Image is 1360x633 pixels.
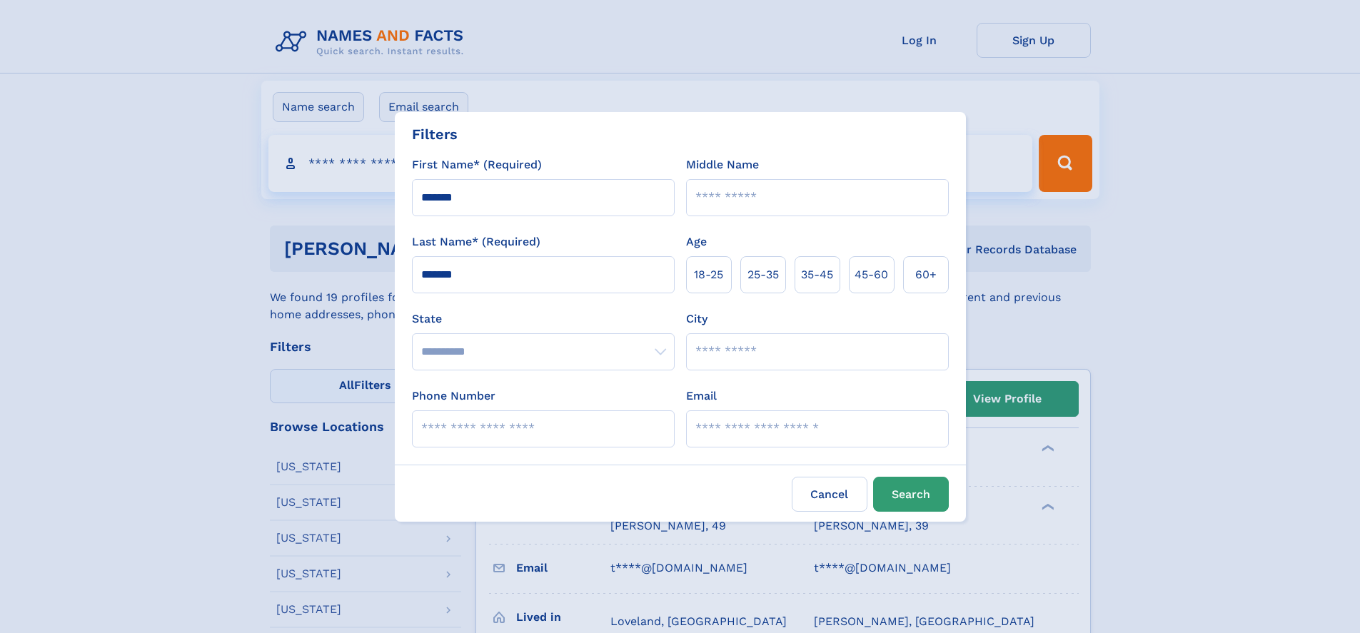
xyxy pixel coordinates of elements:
[747,266,779,283] span: 25‑35
[412,310,675,328] label: State
[686,310,707,328] label: City
[412,156,542,173] label: First Name* (Required)
[412,123,458,145] div: Filters
[801,266,833,283] span: 35‑45
[792,477,867,512] label: Cancel
[873,477,949,512] button: Search
[694,266,723,283] span: 18‑25
[686,156,759,173] label: Middle Name
[855,266,888,283] span: 45‑60
[412,388,495,405] label: Phone Number
[915,266,937,283] span: 60+
[412,233,540,250] label: Last Name* (Required)
[686,233,707,250] label: Age
[686,388,717,405] label: Email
